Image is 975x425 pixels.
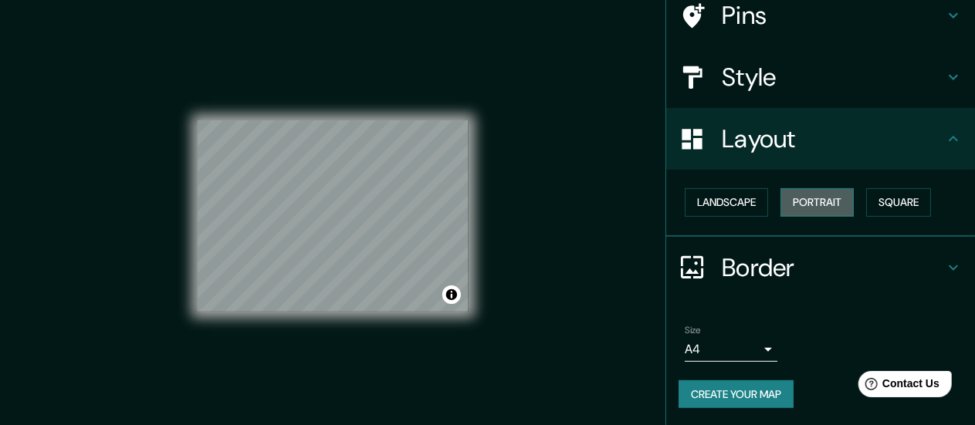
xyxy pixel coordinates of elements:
[442,285,461,304] button: Toggle attribution
[679,380,794,409] button: Create your map
[666,108,975,170] div: Layout
[198,120,469,312] canvas: Map
[722,123,944,154] h4: Layout
[722,252,944,283] h4: Border
[838,365,958,408] iframe: Help widget launcher
[722,62,944,93] h4: Style
[685,337,777,362] div: A4
[685,323,701,336] label: Size
[666,46,975,108] div: Style
[866,188,931,217] button: Square
[666,237,975,299] div: Border
[780,188,854,217] button: Portrait
[685,188,768,217] button: Landscape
